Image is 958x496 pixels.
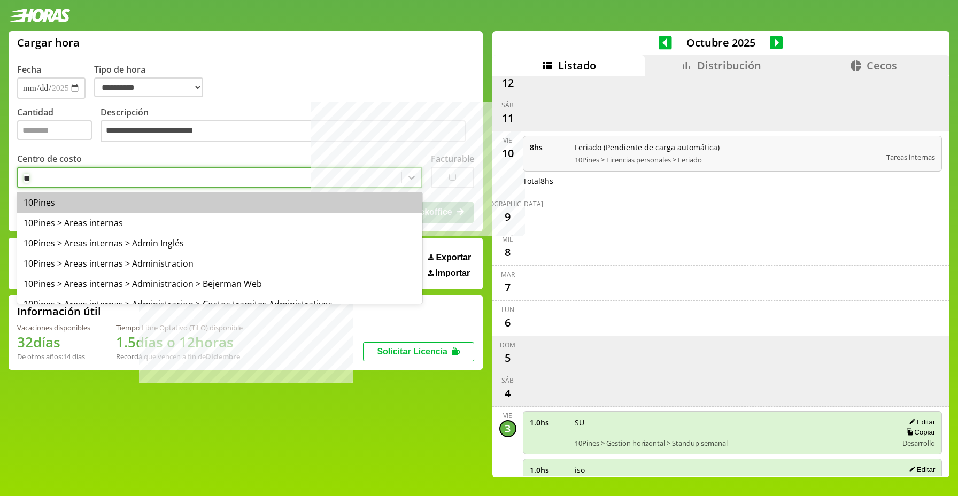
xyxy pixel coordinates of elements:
h2: Información útil [17,304,101,319]
div: 10Pines > Areas internas > Administracion > Bejerman Web [17,274,422,294]
div: Recordá que vencen a fin de [116,352,243,361]
span: Cecos [867,58,897,73]
span: SU [575,417,891,428]
label: Cantidad [17,106,101,145]
span: Feriado (Pendiente de carga automática) [575,142,879,152]
div: 10 [499,145,516,162]
button: Copiar [903,428,935,437]
label: Tipo de hora [94,64,212,99]
span: Distribución [697,58,761,73]
div: 5 [499,350,516,367]
input: Cantidad [17,120,92,140]
div: 8 [499,244,516,261]
div: 9 [499,208,516,226]
label: Fecha [17,64,41,75]
div: 10Pines > Areas internas > Administracion > Costos tramites Administrativos [17,294,422,314]
div: vie [503,136,512,145]
div: 4 [499,385,516,402]
b: Diciembre [206,352,240,361]
div: Tiempo Libre Optativo (TiLO) disponible [116,323,243,332]
div: sáb [501,376,514,385]
div: 10Pines > Areas internas [17,213,422,233]
img: logotipo [9,9,71,22]
textarea: Descripción [101,120,466,143]
button: Editar [906,417,935,427]
span: Desarrollo [902,438,935,448]
label: Facturable [431,153,474,165]
label: Descripción [101,106,474,145]
div: 10Pines [17,192,422,213]
span: 8 hs [530,142,567,152]
div: Total 8 hs [523,176,942,186]
h1: 32 días [17,332,90,352]
h1: 1.5 días o 12 horas [116,332,243,352]
span: iso [575,465,891,475]
button: Editar [906,465,935,474]
span: 10Pines > Licencias personales > Feriado [575,155,879,165]
div: 6 [499,314,516,331]
div: 7 [499,279,516,296]
div: [DEMOGRAPHIC_DATA] [473,199,543,208]
span: Importar [435,268,470,278]
div: 10Pines > Areas internas > Admin Inglés [17,233,422,253]
span: Tareas internas [886,152,935,162]
span: Octubre 2025 [672,35,770,50]
div: De otros años: 14 días [17,352,90,361]
span: 1.0 hs [530,465,567,475]
div: scrollable content [492,76,949,476]
span: 10Pines > Gestion horizontal > Standup semanal [575,438,891,448]
h1: Cargar hora [17,35,80,50]
label: Centro de costo [17,153,82,165]
span: 1.0 hs [530,417,567,428]
div: 3 [499,420,516,437]
span: Solicitar Licencia [377,347,447,356]
span: Listado [558,58,596,73]
button: Exportar [425,252,474,263]
div: 11 [499,110,516,127]
span: Exportar [436,253,471,262]
div: mar [501,270,515,279]
div: 10Pines > Areas internas > Administracion [17,253,422,274]
div: sáb [501,100,514,110]
div: mié [502,235,513,244]
div: dom [500,340,515,350]
div: 12 [499,74,516,91]
div: lun [501,305,514,314]
select: Tipo de hora [94,77,203,97]
div: vie [503,411,512,420]
div: Vacaciones disponibles [17,323,90,332]
button: Solicitar Licencia [363,342,474,361]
